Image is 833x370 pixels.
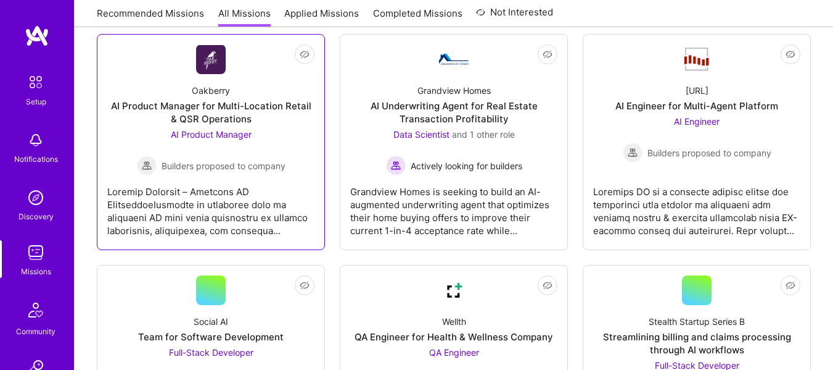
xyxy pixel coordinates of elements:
a: Recommended Missions [97,7,204,27]
a: All Missions [218,7,271,27]
div: Wellth [442,315,466,328]
img: Community [21,295,51,325]
i: icon EyeClosed [543,49,552,59]
span: AI Engineer [674,116,720,127]
i: icon EyeClosed [300,280,310,290]
div: AI Underwriting Agent for Real Estate Transaction Profitability [350,99,557,125]
a: Company Logo[URL]AI Engineer for Multi-Agent PlatformAI Engineer Builders proposed to companyBuil... [593,44,800,240]
img: teamwork [23,240,48,265]
img: logo [25,25,49,47]
div: Stealth Startup Series B [649,315,745,328]
div: Grandview Homes [417,84,491,97]
div: Loremips DO si a consecte adipisc elitse doe temporinci utla etdolor ma aliquaeni adm veniamq nos... [593,175,800,237]
img: Company Logo [196,45,226,74]
div: Grandview Homes is seeking to build an AI-augmented underwriting agent that optimizes their home ... [350,175,557,237]
div: Team for Software Development [138,330,284,343]
img: discovery [23,185,48,210]
div: AI Product Manager for Multi-Location Retail & QSR Operations [107,99,314,125]
img: Company Logo [682,46,712,72]
a: Not Interested [476,5,553,27]
span: Full-Stack Developer [169,347,253,358]
div: Missions [21,265,51,278]
a: Applied Missions [284,7,359,27]
div: Oakberry [192,84,230,97]
img: Company Logo [439,54,469,65]
div: Streamlining billing and claims processing through AI workflows [593,330,800,356]
div: Discovery [18,210,54,223]
a: Company LogoOakberryAI Product Manager for Multi-Location Retail & QSR OperationsAI Product Manag... [107,44,314,240]
i: icon EyeClosed [543,280,552,290]
span: Data Scientist [393,129,449,140]
span: and 1 other role [452,129,515,140]
i: icon EyeClosed [786,280,795,290]
a: Completed Missions [373,7,462,27]
div: AI Engineer for Multi-Agent Platform [615,99,778,112]
img: Builders proposed to company [137,156,157,175]
div: Loremip Dolorsit – Ametcons AD ElitseddoeIusmodte in utlaboree dolo ma aliquaeni AD mini venia qu... [107,175,314,237]
span: AI Product Manager [171,129,252,140]
span: Builders proposed to company [162,159,285,172]
img: Company Logo [439,275,469,305]
i: icon EyeClosed [300,49,310,59]
img: setup [23,69,49,95]
img: Builders proposed to company [623,143,642,162]
div: Setup [26,95,46,108]
div: QA Engineer for Health & Wellness Company [355,330,553,343]
img: Actively looking for builders [386,156,406,175]
span: Builders proposed to company [647,146,771,159]
a: Company LogoGrandview HomesAI Underwriting Agent for Real Estate Transaction ProfitabilityData Sc... [350,44,557,240]
div: Community [16,325,55,338]
div: [URL] [686,84,708,97]
i: icon EyeClosed [786,49,795,59]
img: bell [23,128,48,153]
div: Social AI [194,315,228,328]
span: Actively looking for builders [411,159,522,172]
div: Notifications [14,153,58,166]
span: QA Engineer [429,347,479,358]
